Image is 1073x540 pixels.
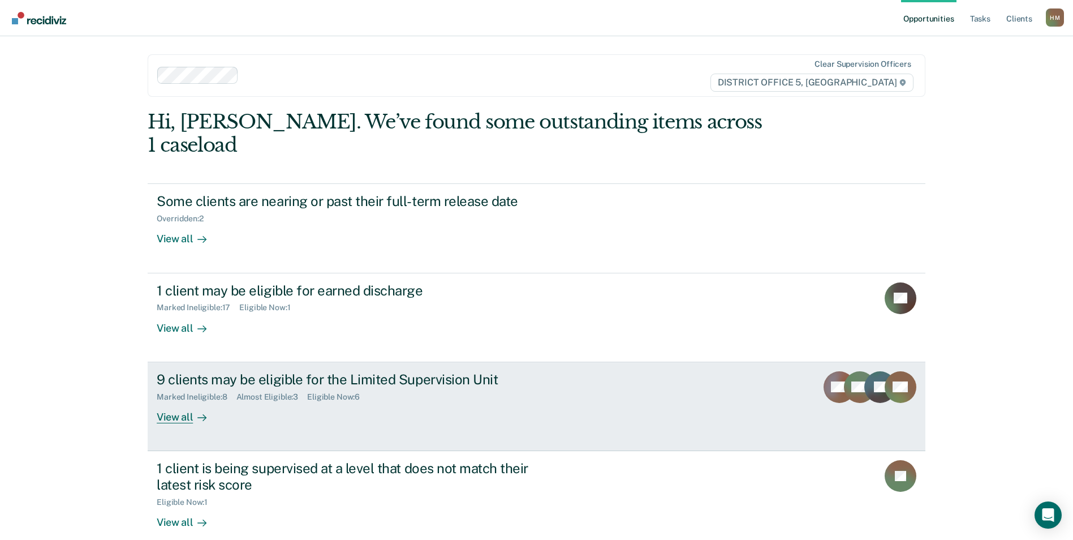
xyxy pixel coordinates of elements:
div: View all [157,224,220,246]
div: View all [157,507,220,529]
div: Eligible Now : 1 [157,498,217,507]
div: View all [157,312,220,335]
div: Clear supervision officers [815,59,911,69]
a: Some clients are nearing or past their full-term release dateOverridden:2View all [148,183,925,273]
div: H M [1046,8,1064,27]
div: Eligible Now : 6 [307,392,369,402]
div: Marked Ineligible : 17 [157,303,239,312]
div: 9 clients may be eligible for the Limited Supervision Unit [157,371,554,388]
div: 1 client may be eligible for earned discharge [157,282,554,299]
a: 1 client may be eligible for earned dischargeMarked Ineligible:17Eligible Now:1View all [148,273,925,362]
div: Eligible Now : 1 [239,303,299,312]
span: DISTRICT OFFICE 5, [GEOGRAPHIC_DATA] [710,74,913,92]
div: View all [157,401,220,423]
button: Profile dropdown button [1046,8,1064,27]
div: Hi, [PERSON_NAME]. We’ve found some outstanding items across 1 caseload [148,110,770,157]
img: Recidiviz [12,12,66,24]
div: 1 client is being supervised at a level that does not match their latest risk score [157,460,554,493]
div: Some clients are nearing or past their full-term release date [157,193,554,209]
div: Marked Ineligible : 8 [157,392,236,402]
div: Almost Eligible : 3 [236,392,308,402]
div: Overridden : 2 [157,214,212,224]
div: Open Intercom Messenger [1035,502,1062,529]
a: 9 clients may be eligible for the Limited Supervision UnitMarked Ineligible:8Almost Eligible:3Eli... [148,362,925,451]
